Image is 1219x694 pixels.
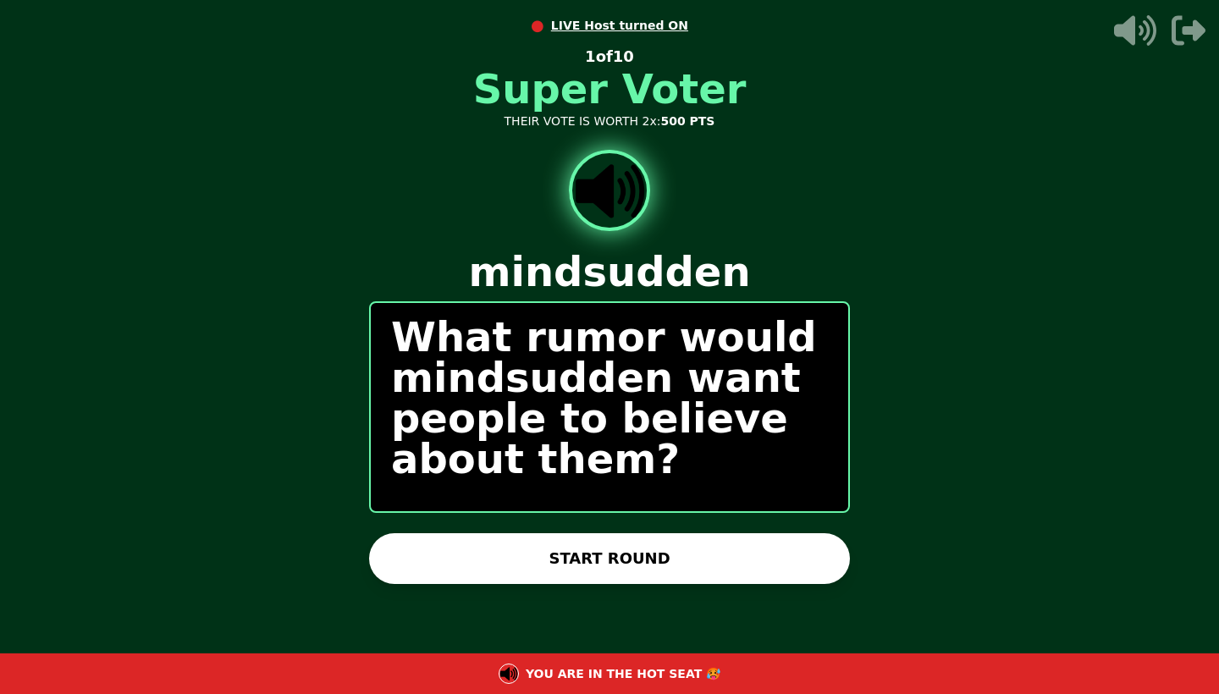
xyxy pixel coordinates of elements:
[569,150,650,231] img: hot seat user avatar
[369,533,850,584] button: START ROUND
[391,317,828,479] p: What rumor would mindsudden want people to believe about them?
[585,45,634,69] p: 1 of 10
[473,69,747,109] h1: Super Voter
[531,14,544,37] span: ●
[505,114,661,128] span: THEIR VOTE IS WORTH 2x:
[551,17,688,34] span: LIVE Host turned ON
[531,14,688,37] button: ●LIVE Host turned ON
[468,251,750,292] p: mindsudden
[660,114,714,128] strong: 500 PTS
[499,664,519,684] img: Hot seat player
